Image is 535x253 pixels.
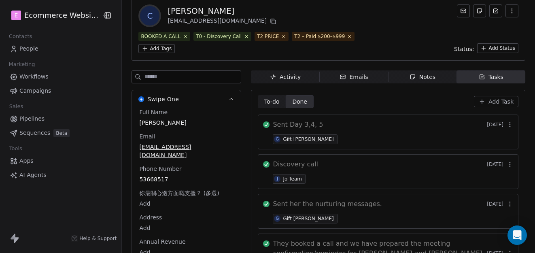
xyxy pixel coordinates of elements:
button: Add Tags [138,44,175,53]
div: T2 – Paid $200–$999 [294,33,345,40]
span: Pipelines [19,115,45,123]
span: 你最關心邊方面嘅支援？ (多選) [138,189,221,197]
span: [PERSON_NAME] [139,119,234,127]
div: J [277,176,278,182]
a: People [6,42,115,55]
button: Swipe OneSwipe One [132,90,241,108]
a: Help & Support [71,235,117,242]
div: Notes [410,73,435,81]
div: G [276,136,279,142]
button: EEcommerce Website Builder [10,9,96,22]
div: Open Intercom Messenger [507,225,527,245]
span: Full Name [138,108,169,116]
span: Ecommerce Website Builder [24,10,100,21]
span: [EMAIL_ADDRESS][DOMAIN_NAME] [139,143,234,159]
a: Pipelines [6,112,115,125]
a: Apps [6,154,115,168]
span: [DATE] [487,201,503,207]
span: Sent Day 3,4, 5 [273,120,323,130]
span: Status: [454,45,474,53]
span: Add [139,224,234,232]
span: Address [138,213,163,221]
span: Help & Support [79,235,117,242]
span: C [140,6,159,26]
button: Add Task [474,96,518,107]
span: Contacts [5,30,36,43]
span: Add [139,200,234,208]
a: Workflows [6,70,115,83]
button: Add Status [477,43,518,53]
a: Campaigns [6,84,115,98]
span: Phone Number [138,165,183,173]
span: [DATE] [487,121,503,128]
div: [PERSON_NAME] [168,5,278,17]
div: Gift [PERSON_NAME] [283,136,333,142]
span: Sent her the nurturing messages. [273,199,382,209]
div: T2 PRICE [257,33,279,40]
span: Sales [6,100,27,113]
span: Swipe One [147,95,179,103]
span: [DATE] [487,161,503,168]
span: Marketing [5,58,38,70]
div: BOOKED A CALL [141,33,180,40]
div: T0 - Discovery Call [196,33,242,40]
span: Sequences [19,129,50,137]
div: [EMAIL_ADDRESS][DOMAIN_NAME] [168,17,278,26]
div: G [276,215,279,222]
span: AI Agents [19,171,47,179]
span: Email [138,132,157,140]
span: Add Task [488,98,514,106]
span: Tools [6,142,25,155]
span: Discovery call [273,159,318,169]
span: E [15,11,18,19]
span: Campaigns [19,87,51,95]
a: SequencesBeta [6,126,115,140]
div: Activity [270,73,301,81]
img: Swipe One [138,96,144,102]
span: Annual Revenue [138,238,187,246]
span: Workflows [19,72,49,81]
span: Apps [19,157,34,165]
span: To-do [264,98,280,106]
div: Gift [PERSON_NAME] [283,216,333,221]
div: Emails [340,73,368,81]
span: People [19,45,38,53]
a: AI Agents [6,168,115,182]
span: Beta [53,129,70,137]
span: 53668517 [139,175,234,183]
div: Jo Team [283,176,302,182]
